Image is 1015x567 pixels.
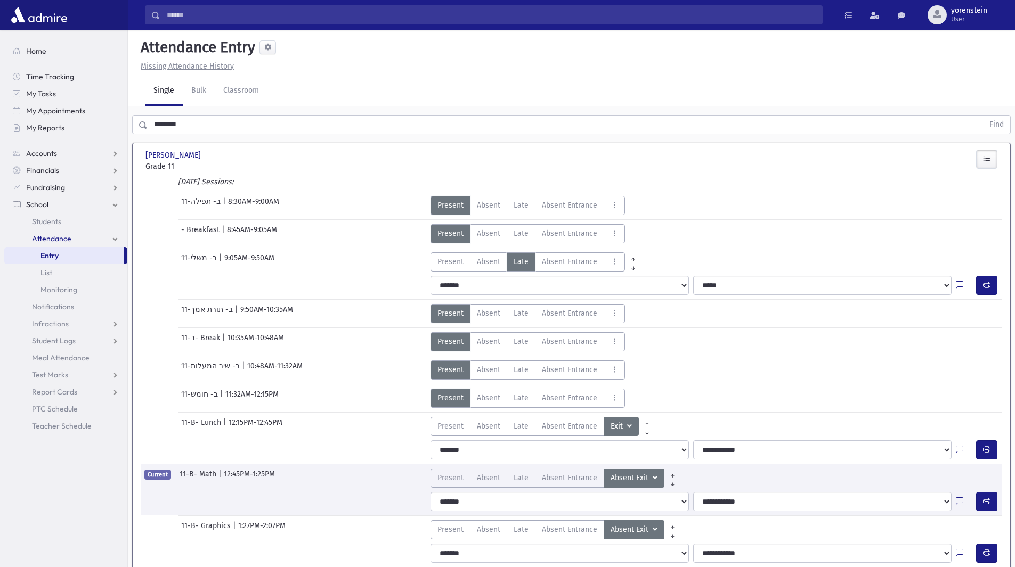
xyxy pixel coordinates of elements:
[181,360,242,380] span: 11-ב- שיר המעלות
[431,196,625,215] div: AttTypes
[247,360,303,380] span: 10:48AM-11:32AM
[220,389,225,408] span: |
[26,72,74,81] span: Time Tracking
[180,469,218,488] span: 11-B- Math
[542,336,597,347] span: Absent Entrance
[542,256,597,267] span: Absent Entrance
[32,217,61,226] span: Students
[477,256,500,267] span: Absent
[437,336,464,347] span: Present
[542,524,597,535] span: Absent Entrance
[40,251,59,260] span: Entry
[160,5,822,24] input: Search
[477,364,500,375] span: Absent
[477,392,500,404] span: Absent
[9,4,70,26] img: AdmirePro
[238,520,286,539] span: 1:27PM-2:07PM
[437,421,464,432] span: Present
[26,149,57,158] span: Accounts
[26,200,48,209] span: School
[437,308,464,319] span: Present
[32,387,77,397] span: Report Cards
[514,524,529,535] span: Late
[4,366,127,383] a: Test Marks
[32,302,74,311] span: Notifications
[32,234,71,243] span: Attendance
[437,472,464,483] span: Present
[183,76,215,106] a: Bulk
[145,76,183,106] a: Single
[224,469,275,488] span: 12:45PM-1:25PM
[26,106,85,116] span: My Appointments
[181,520,233,539] span: 11-B- Graphics
[431,304,625,323] div: AttTypes
[145,150,203,161] span: [PERSON_NAME]
[4,332,127,349] a: Student Logs
[228,196,279,215] span: 8:30AM-9:00AM
[951,6,987,15] span: yorenstein
[542,421,597,432] span: Absent Entrance
[477,200,500,211] span: Absent
[215,76,267,106] a: Classroom
[431,224,625,243] div: AttTypes
[235,304,240,323] span: |
[222,224,227,243] span: |
[242,360,247,380] span: |
[514,472,529,483] span: Late
[514,336,529,347] span: Late
[477,336,500,347] span: Absent
[4,281,127,298] a: Monitoring
[4,145,127,162] a: Accounts
[4,400,127,417] a: PTC Schedule
[225,389,279,408] span: 11:32AM-12:15PM
[437,256,464,267] span: Present
[437,364,464,375] span: Present
[4,213,127,230] a: Students
[514,200,529,211] span: Late
[4,383,127,400] a: Report Cards
[181,252,219,272] span: 11-ב- משלי
[4,196,127,213] a: School
[26,46,46,56] span: Home
[178,177,233,186] i: [DATE] Sessions:
[141,62,234,71] u: Missing Attendance History
[514,308,529,319] span: Late
[514,364,529,375] span: Late
[542,308,597,319] span: Absent Entrance
[26,89,56,98] span: My Tasks
[4,85,127,102] a: My Tasks
[431,389,625,408] div: AttTypes
[40,285,77,294] span: Monitoring
[145,161,279,172] span: Grade 11
[514,392,529,404] span: Late
[604,469,664,488] button: Absent Exit
[181,332,222,351] span: 11-ב- Break
[4,417,127,434] a: Teacher Schedule
[514,228,529,239] span: Late
[611,421,625,432] span: Exit
[951,15,987,23] span: User
[181,417,223,436] span: 11-B- Lunch
[4,43,127,60] a: Home
[437,200,464,211] span: Present
[229,417,282,436] span: 12:15PM-12:45PM
[437,228,464,239] span: Present
[431,332,625,351] div: AttTypes
[4,230,127,247] a: Attendance
[136,38,255,56] h5: Attendance Entry
[136,62,234,71] a: Missing Attendance History
[604,417,639,436] button: Exit
[222,332,228,351] span: |
[233,520,238,539] span: |
[181,389,220,408] span: 11-ב- חומש
[514,421,529,432] span: Late
[604,520,664,539] button: Absent Exit
[32,336,76,346] span: Student Logs
[542,228,597,239] span: Absent Entrance
[4,162,127,179] a: Financials
[4,179,127,196] a: Fundraising
[32,353,90,363] span: Meal Attendance
[26,183,65,192] span: Fundraising
[4,102,127,119] a: My Appointments
[542,364,597,375] span: Absent Entrance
